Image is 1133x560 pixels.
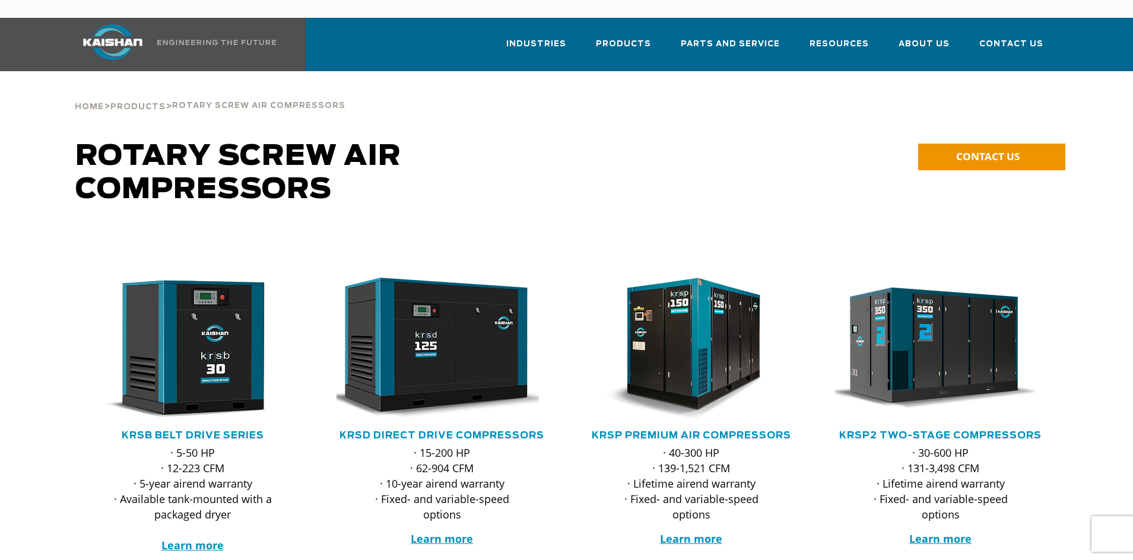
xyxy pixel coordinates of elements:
a: Parts and Service [681,28,780,69]
img: krsp150 [577,278,788,420]
span: About Us [899,37,950,51]
div: krsp350 [835,278,1046,420]
p: · 5-50 HP · 12-223 CFM · 5-year airend warranty · Available tank-mounted with a packaged dryer [111,445,275,553]
img: kaishan logo [68,24,157,60]
div: krsd125 [337,278,548,420]
a: Learn more [161,538,224,552]
a: KRSP Premium Air Compressors [592,431,791,440]
span: Rotary Screw Air Compressors [172,102,345,110]
a: Products [110,101,166,112]
span: Industries [506,37,566,51]
p: · 40-300 HP · 139-1,521 CFM · Lifetime airend warranty · Fixed- and variable-speed options [610,445,773,522]
span: Contact Us [979,37,1043,51]
a: Learn more [660,532,722,546]
span: Home [75,103,104,111]
div: > > [75,71,345,116]
a: Home [75,101,104,112]
img: krsp350 [826,278,1037,420]
a: Products [596,28,651,69]
span: Rotary Screw Air Compressors [75,142,401,204]
img: krsb30 [78,278,290,420]
a: CONTACT US [918,144,1065,170]
p: · 30-600 HP · 131-3,498 CFM · Lifetime airend warranty · Fixed- and variable-speed options [859,445,1023,522]
span: Resources [810,37,869,51]
span: CONTACT US [956,149,1020,163]
div: krsp150 [586,278,797,420]
div: krsb30 [87,278,299,420]
a: Learn more [909,532,972,546]
img: Engineering the future [157,40,276,45]
a: About Us [899,28,950,69]
a: Learn more [411,532,473,546]
span: Products [110,103,166,111]
a: KRSP2 Two-Stage Compressors [839,431,1042,440]
a: Resources [810,28,869,69]
a: Contact Us [979,28,1043,69]
p: · 15-200 HP · 62-904 CFM · 10-year airend warranty · Fixed- and variable-speed options [360,445,524,522]
a: KRSB Belt Drive Series [122,431,264,440]
a: KRSD Direct Drive Compressors [339,431,544,440]
img: krsd125 [328,278,539,420]
a: Industries [506,28,566,69]
a: Kaishan USA [68,18,278,71]
span: Products [596,37,651,51]
span: Parts and Service [681,37,780,51]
